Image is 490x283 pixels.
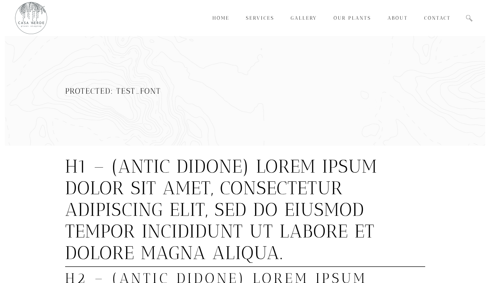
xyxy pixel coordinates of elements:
span: About [388,15,408,21]
span: Protected: TEST_FONT [65,86,161,96]
span: Contact [424,15,451,21]
span: Gallery [291,15,317,21]
span: Home [212,15,229,21]
span: Services [246,15,274,21]
span: Our Plants [334,15,371,21]
h1: H1 – (Antic Didone) Lorem ipsum dolor sit amet, consectetur adipiscing elit, sed do eiusmod tempo... [65,156,425,264]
